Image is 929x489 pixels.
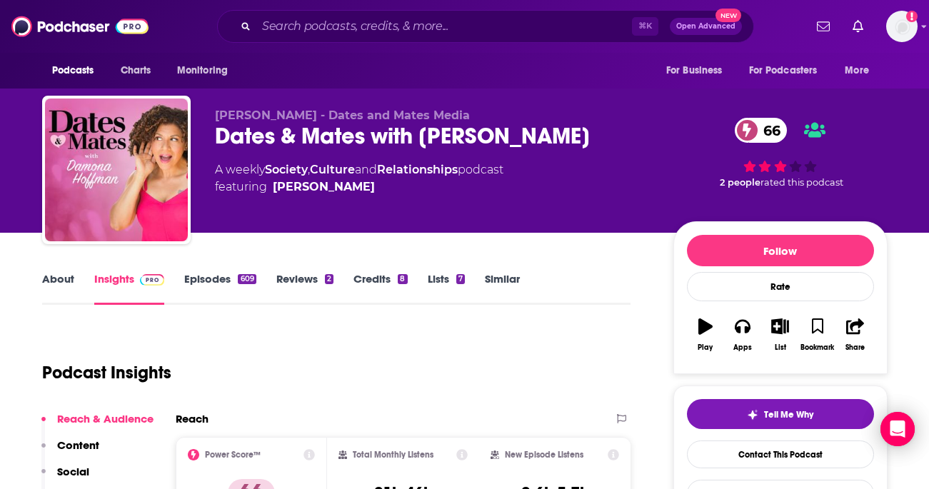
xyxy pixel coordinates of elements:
[273,178,375,196] a: Damona Hoffman
[456,274,465,284] div: 7
[355,163,377,176] span: and
[676,23,735,30] span: Open Advanced
[845,61,869,81] span: More
[353,272,407,305] a: Credits8
[845,343,865,352] div: Share
[42,362,171,383] h1: Podcast Insights
[698,343,713,352] div: Play
[666,61,723,81] span: For Business
[215,178,503,196] span: featuring
[886,11,918,42] span: Logged in as sarahhallprinc
[687,399,874,429] button: tell me why sparkleTell Me Why
[847,14,869,39] a: Show notifications dropdown
[238,274,256,284] div: 609
[256,15,632,38] input: Search podcasts, credits, & more...
[811,14,835,39] a: Show notifications dropdown
[215,109,470,122] span: [PERSON_NAME] - Dates and Mates Media
[167,57,246,84] button: open menu
[724,309,761,361] button: Apps
[735,118,788,143] a: 66
[656,57,740,84] button: open menu
[687,440,874,468] a: Contact This Podcast
[177,61,228,81] span: Monitoring
[325,274,333,284] div: 2
[632,17,658,36] span: ⌘ K
[505,450,583,460] h2: New Episode Listens
[41,412,154,438] button: Reach & Audience
[836,309,873,361] button: Share
[310,163,355,176] a: Culture
[749,118,788,143] span: 66
[760,177,843,188] span: rated this podcast
[799,309,836,361] button: Bookmark
[121,61,151,81] span: Charts
[205,450,261,460] h2: Power Score™
[57,465,89,478] p: Social
[886,11,918,42] img: User Profile
[45,99,188,241] img: Dates & Mates with Damona Hoffman
[57,438,99,452] p: Content
[176,412,209,425] h2: Reach
[720,177,760,188] span: 2 people
[880,412,915,446] div: Open Intercom Messenger
[886,11,918,42] button: Show profile menu
[715,9,741,22] span: New
[673,109,888,197] div: 66 2 peoplerated this podcast
[764,409,813,420] span: Tell Me Why
[353,450,433,460] h2: Total Monthly Listens
[41,438,99,465] button: Content
[140,274,165,286] img: Podchaser Pro
[740,57,838,84] button: open menu
[42,272,74,305] a: About
[398,274,407,284] div: 8
[94,272,165,305] a: InsightsPodchaser Pro
[52,61,94,81] span: Podcasts
[265,163,308,176] a: Society
[906,11,918,22] svg: Add a profile image
[57,412,154,425] p: Reach & Audience
[835,57,887,84] button: open menu
[308,163,310,176] span: ,
[276,272,333,305] a: Reviews2
[111,57,160,84] a: Charts
[687,309,724,361] button: Play
[184,272,256,305] a: Episodes609
[11,13,149,40] img: Podchaser - Follow, Share and Rate Podcasts
[747,409,758,420] img: tell me why sparkle
[428,272,465,305] a: Lists7
[733,343,752,352] div: Apps
[377,163,458,176] a: Relationships
[761,309,798,361] button: List
[670,18,742,35] button: Open AdvancedNew
[215,161,503,196] div: A weekly podcast
[800,343,834,352] div: Bookmark
[42,57,113,84] button: open menu
[217,10,754,43] div: Search podcasts, credits, & more...
[687,235,874,266] button: Follow
[485,272,520,305] a: Similar
[775,343,786,352] div: List
[749,61,818,81] span: For Podcasters
[687,272,874,301] div: Rate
